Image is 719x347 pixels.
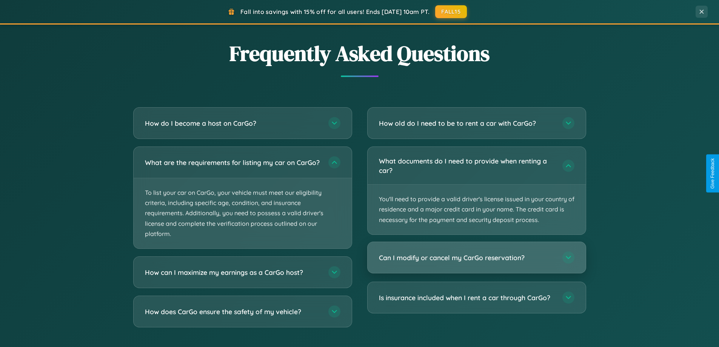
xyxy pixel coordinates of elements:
h3: Can I modify or cancel my CarGo reservation? [379,253,555,262]
h3: How does CarGo ensure the safety of my vehicle? [145,307,321,316]
p: To list your car on CarGo, your vehicle must meet our eligibility criteria, including specific ag... [134,178,352,248]
div: Give Feedback [710,158,715,189]
button: FALL15 [435,5,467,18]
h3: How do I become a host on CarGo? [145,119,321,128]
h2: Frequently Asked Questions [133,39,586,68]
h3: Is insurance included when I rent a car through CarGo? [379,293,555,302]
h3: How old do I need to be to rent a car with CarGo? [379,119,555,128]
span: Fall into savings with 15% off for all users! Ends [DATE] 10am PT. [240,8,430,15]
h3: What documents do I need to provide when renting a car? [379,156,555,175]
p: You'll need to provide a valid driver's license issued in your country of residence and a major c... [368,185,586,234]
h3: What are the requirements for listing my car on CarGo? [145,158,321,167]
h3: How can I maximize my earnings as a CarGo host? [145,268,321,277]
